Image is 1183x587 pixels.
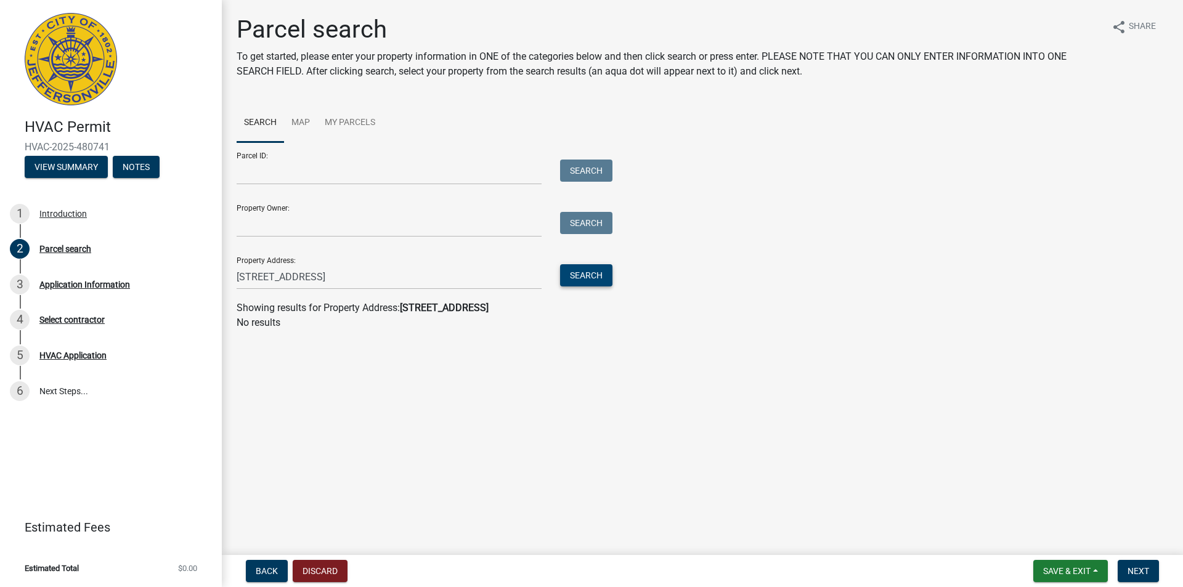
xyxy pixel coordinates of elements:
div: 6 [10,381,30,401]
a: My Parcels [317,103,383,143]
button: Search [560,160,612,182]
div: HVAC Application [39,351,107,360]
wm-modal-confirm: Notes [113,163,160,172]
button: Save & Exit [1033,560,1108,582]
h1: Parcel search [237,15,1102,44]
div: 3 [10,275,30,294]
button: Search [560,264,612,286]
span: Back [256,566,278,576]
div: Application Information [39,280,130,289]
div: Parcel search [39,245,91,253]
span: $0.00 [178,564,197,572]
img: City of Jeffersonville, Indiana [25,13,117,105]
p: To get started, please enter your property information in ONE of the categories below and then cl... [237,49,1102,79]
p: No results [237,315,1168,330]
button: Search [560,212,612,234]
span: HVAC-2025-480741 [25,141,197,153]
div: Introduction [39,209,87,218]
button: Next [1118,560,1159,582]
a: Estimated Fees [10,515,202,540]
div: 5 [10,346,30,365]
wm-modal-confirm: Summary [25,163,108,172]
div: Select contractor [39,315,105,324]
span: Estimated Total [25,564,79,572]
button: Back [246,560,288,582]
span: Save & Exit [1043,566,1091,576]
span: Next [1128,566,1149,576]
a: Search [237,103,284,143]
span: Share [1129,20,1156,34]
h4: HVAC Permit [25,118,212,136]
div: 1 [10,204,30,224]
button: Notes [113,156,160,178]
button: shareShare [1102,15,1166,39]
button: Discard [293,560,348,582]
a: Map [284,103,317,143]
div: 2 [10,239,30,259]
strong: [STREET_ADDRESS] [400,302,489,314]
div: 4 [10,310,30,330]
button: View Summary [25,156,108,178]
div: Showing results for Property Address: [237,301,1168,315]
i: share [1112,20,1126,34]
